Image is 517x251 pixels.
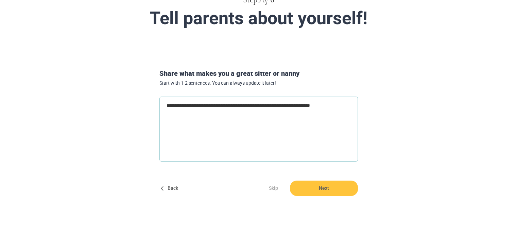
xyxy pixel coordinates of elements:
[98,9,419,28] div: Tell parents about yourself!
[290,181,358,196] button: Next
[159,80,358,86] span: Start with 1-2 sentences. You can always update it later!
[157,69,361,86] div: Share what makes you a great sitter or nanny
[159,181,181,196] button: Back
[263,181,285,196] button: Skip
